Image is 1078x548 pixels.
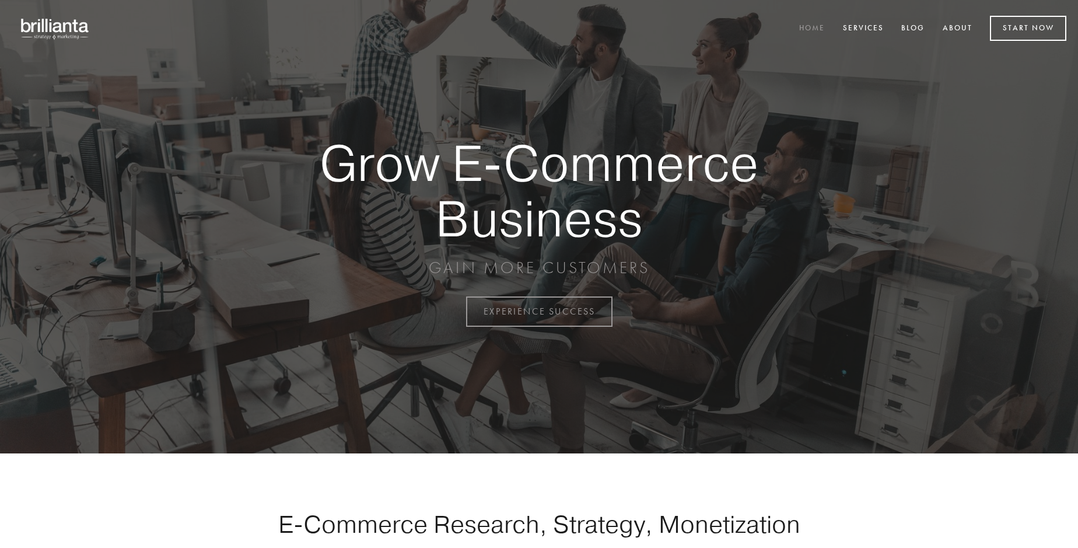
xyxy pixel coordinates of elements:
strong: Grow E-Commerce Business [279,135,799,246]
img: brillianta - research, strategy, marketing [12,12,99,46]
a: About [935,19,980,39]
a: Home [792,19,832,39]
a: Blog [894,19,932,39]
h1: E-Commerce Research, Strategy, Monetization [242,509,836,539]
a: Start Now [990,16,1066,41]
p: GAIN MORE CUSTOMERS [279,257,799,278]
a: Services [835,19,891,39]
a: EXPERIENCE SUCCESS [466,296,612,327]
